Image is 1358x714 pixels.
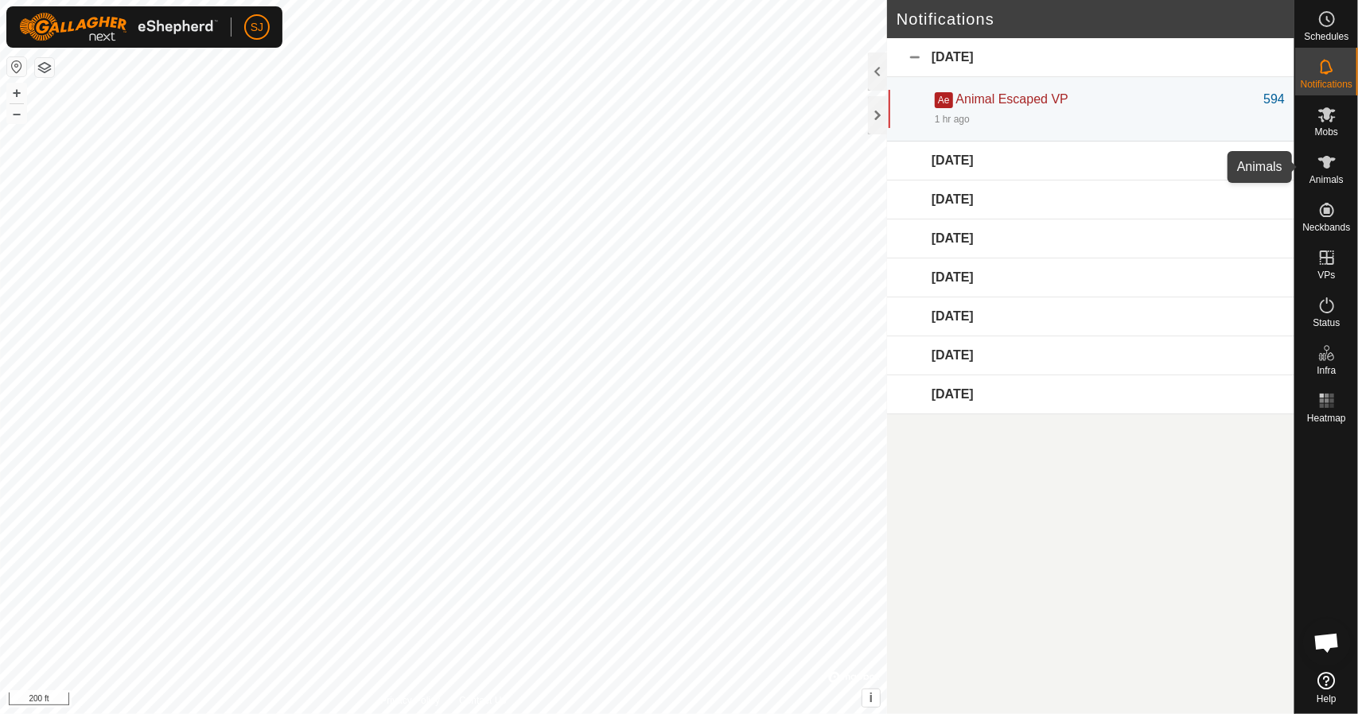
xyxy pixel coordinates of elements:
[1317,366,1336,375] span: Infra
[1303,619,1351,666] div: Open chat
[459,693,506,708] a: Contact Us
[887,219,1294,258] div: [DATE]
[1295,665,1358,710] a: Help
[887,258,1294,297] div: [DATE]
[887,375,1294,414] div: [DATE]
[956,92,1068,106] span: Animal Escaped VP
[1313,318,1340,328] span: Status
[887,38,1294,77] div: [DATE]
[1302,223,1350,232] span: Neckbands
[1304,32,1348,41] span: Schedules
[935,92,953,108] span: Ae
[1315,127,1338,137] span: Mobs
[870,691,873,704] span: i
[935,112,970,126] div: 1 hr ago
[19,13,218,41] img: Gallagher Logo
[862,689,880,707] button: i
[7,104,26,123] button: –
[887,297,1294,336] div: [DATE]
[1263,90,1285,109] div: 594
[251,19,263,36] span: SJ
[380,693,440,708] a: Privacy Policy
[1317,694,1337,704] span: Help
[897,10,1260,29] h2: Notifications
[35,58,54,77] button: Map Layers
[7,83,26,103] button: +
[1301,80,1352,89] span: Notifications
[887,336,1294,375] div: [DATE]
[1317,270,1335,280] span: VPs
[7,57,26,76] button: Reset Map
[1309,175,1344,184] span: Animals
[887,142,1294,180] div: [DATE]
[887,180,1294,219] div: [DATE]
[1307,413,1346,423] span: Heatmap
